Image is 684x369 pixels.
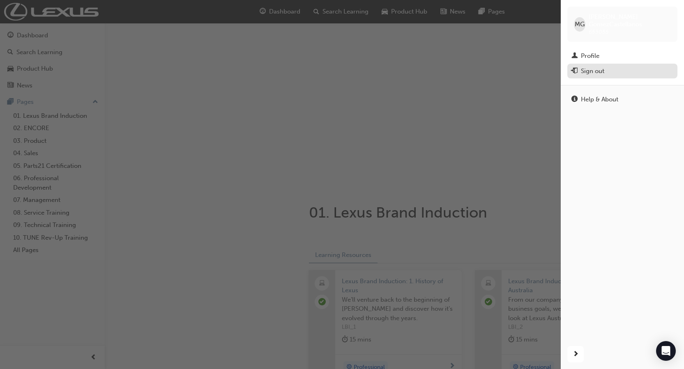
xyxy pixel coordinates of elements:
[581,95,618,104] div: Help & About
[567,48,677,64] a: Profile
[589,13,671,28] span: [PERSON_NAME] GomezCastellanos
[581,51,599,61] div: Profile
[581,66,604,76] div: Sign out
[571,96,578,103] span: info-icon
[589,28,609,35] span: 653055
[575,20,585,29] span: MG
[656,341,676,361] div: Open Intercom Messenger
[573,349,579,360] span: next-icon
[567,64,677,79] button: Sign out
[571,53,578,60] span: man-icon
[571,68,578,75] span: exit-icon
[567,92,677,107] a: Help & About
